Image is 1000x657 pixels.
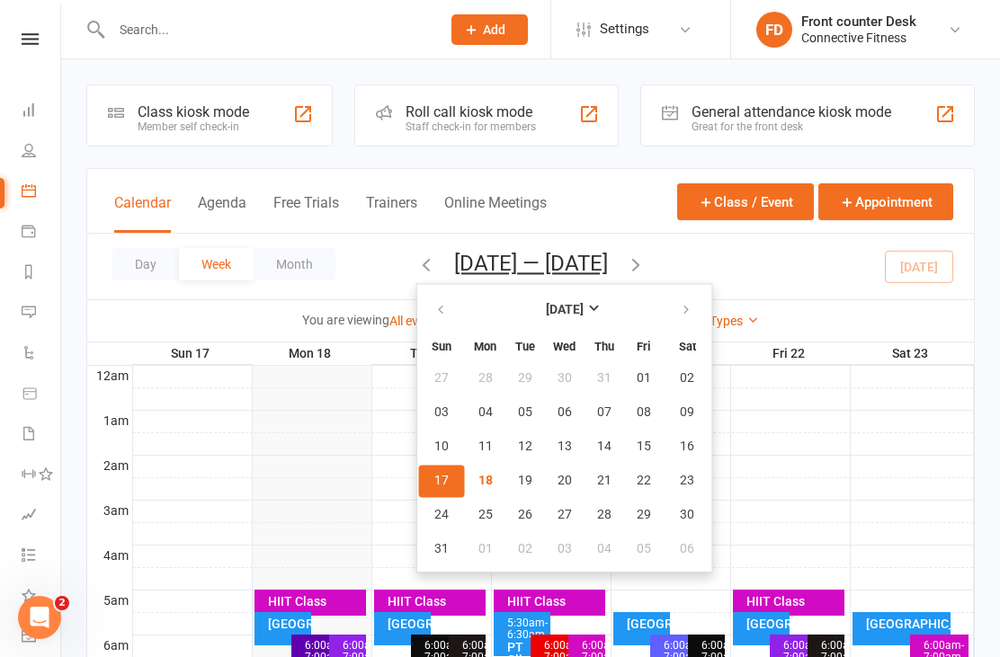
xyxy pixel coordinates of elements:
button: 29 [625,499,663,531]
span: 21 [597,474,612,488]
button: 14 [585,431,623,463]
button: 04 [585,533,623,565]
span: 06 [680,542,694,556]
span: 14 [597,439,612,454]
span: 03 [434,405,449,420]
div: HIIT Class [506,595,603,608]
button: 06 [546,396,584,429]
button: 03 [546,533,584,565]
button: 15 [625,431,663,463]
span: 26 [518,508,532,522]
button: Calendar [114,194,171,233]
div: [GEOGRAPHIC_DATA] [626,617,666,630]
div: Class kiosk mode [138,103,249,120]
input: Search... [106,17,428,42]
span: 11 [478,439,493,454]
div: Member self check-in [138,120,249,133]
span: 30 [680,508,694,522]
button: 22 [625,465,663,497]
th: Mon 18 [252,342,371,365]
a: Calendar [22,173,62,213]
span: 05 [637,542,651,556]
span: 06 [558,405,572,420]
button: 01 [467,533,504,565]
span: - 6:30am [507,617,548,641]
strong: You are viewing [302,313,389,327]
span: 20 [558,474,572,488]
button: Online Meetings [444,194,547,233]
button: Appointment [818,183,953,220]
a: Payments [22,213,62,253]
div: General attendance kiosk mode [692,103,891,120]
span: 29 [637,508,651,522]
small: Thursday [594,340,614,353]
small: Saturday [679,340,696,353]
button: 21 [585,465,623,497]
button: Week [179,248,254,280]
small: Sunday [432,340,451,353]
span: 10 [434,439,449,454]
div: Great for the front desk [692,120,891,133]
button: 13 [546,431,584,463]
button: Add [451,14,528,45]
button: Agenda [198,194,246,233]
span: 19 [518,474,532,488]
button: Class / Event [677,183,814,220]
span: 28 [597,508,612,522]
button: 16 [665,431,710,463]
span: 22 [637,474,651,488]
span: Settings [600,9,649,49]
th: 2am [87,455,132,477]
button: 03 [419,396,465,429]
button: 02 [665,362,710,395]
span: 29 [518,371,532,386]
button: 08 [625,396,663,429]
span: 04 [478,405,493,420]
button: 28 [467,362,504,395]
button: 27 [546,499,584,531]
button: Month [254,248,335,280]
small: Friday [637,340,650,353]
th: Tue 19 [371,342,491,365]
span: 02 [518,542,532,556]
div: Front counter Desk [801,13,916,30]
small: Tuesday [515,340,535,353]
span: 27 [434,371,449,386]
div: [GEOGRAPHIC_DATA] [267,617,308,630]
span: 16 [680,439,694,454]
span: 23 [680,474,694,488]
th: Sat 23 [850,342,974,365]
button: 17 [419,465,465,497]
span: 03 [558,542,572,556]
span: 02 [680,371,694,386]
span: 2 [55,596,69,610]
button: 18 [467,465,504,497]
button: 09 [665,396,710,429]
div: HIIT Class [267,595,363,608]
span: 01 [637,371,651,386]
a: What's New [22,577,62,617]
div: FD [756,12,792,48]
button: 12 [506,431,544,463]
button: 23 [665,465,710,497]
span: 24 [434,508,449,522]
div: Roll call kiosk mode [406,103,536,120]
button: 11 [467,431,504,463]
button: 29 [506,362,544,395]
div: [GEOGRAPHIC_DATA] [387,617,427,630]
span: Add [483,22,505,37]
span: 15 [637,439,651,454]
div: HIIT Class [746,595,842,608]
button: 04 [467,396,504,429]
button: 26 [506,499,544,531]
span: 01 [478,542,493,556]
th: Fri 22 [730,342,850,365]
button: 31 [585,362,623,395]
button: Trainers [366,194,417,233]
small: Monday [474,340,496,353]
span: 17 [434,474,449,488]
a: Reports [22,253,62,294]
button: [DATE] — [DATE] [454,251,608,276]
span: 05 [518,405,532,420]
span: 25 [478,508,493,522]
